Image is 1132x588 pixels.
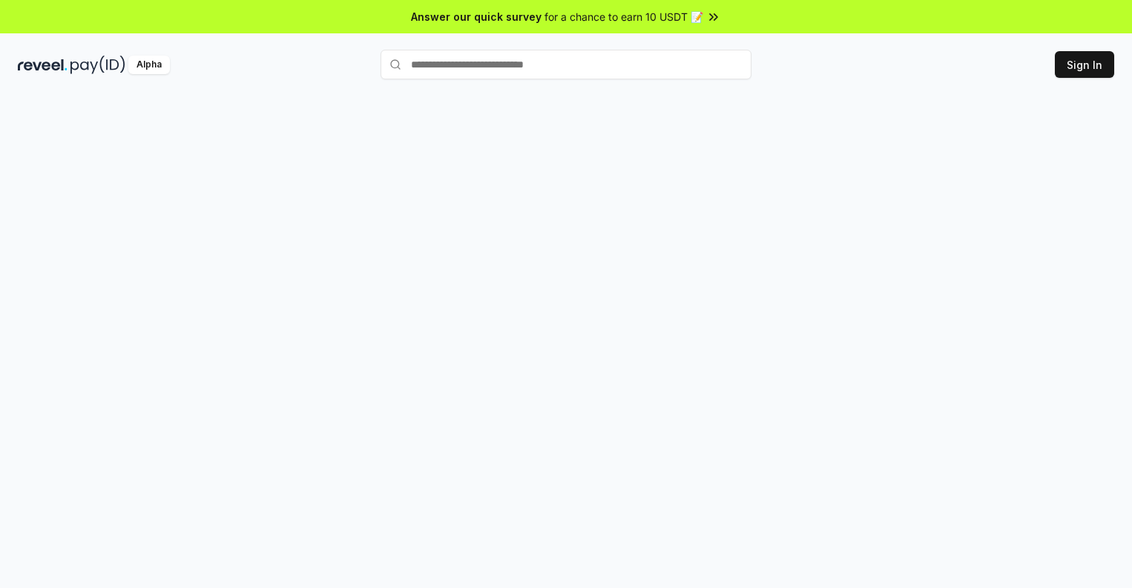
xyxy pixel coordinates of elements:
[544,9,703,24] span: for a chance to earn 10 USDT 📝
[18,56,68,74] img: reveel_dark
[411,9,542,24] span: Answer our quick survey
[128,56,170,74] div: Alpha
[70,56,125,74] img: pay_id
[1055,51,1114,78] button: Sign In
